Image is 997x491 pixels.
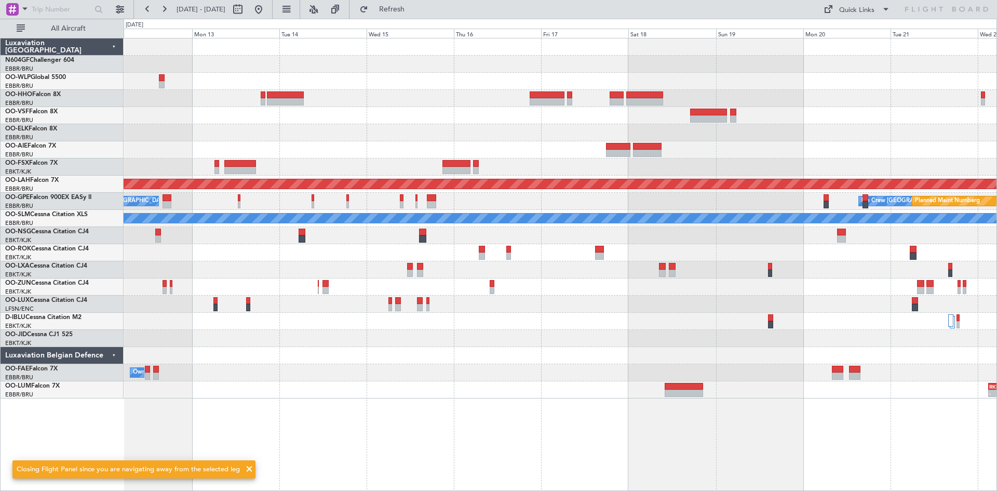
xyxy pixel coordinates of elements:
span: OO-HHO [5,91,32,98]
a: OO-LUMFalcon 7X [5,383,60,389]
a: EBKT/KJK [5,168,31,176]
span: OO-LUM [5,383,31,389]
a: EBKT/KJK [5,339,31,347]
a: OO-FSXFalcon 7X [5,160,58,166]
button: Refresh [355,1,417,18]
a: EBBR/BRU [5,374,33,381]
a: OO-WLPGlobal 5500 [5,74,66,81]
span: [DATE] - [DATE] [177,5,225,14]
a: EBKT/KJK [5,322,31,330]
a: LFSN/ENC [5,305,34,313]
a: EBBR/BRU [5,219,33,227]
div: Mon 13 [192,29,279,38]
span: OO-FAE [5,366,29,372]
span: N604GF [5,57,30,63]
div: Planned Maint Nurnberg [915,193,980,209]
div: Tue 21 [891,29,978,38]
span: OO-VSF [5,109,29,115]
div: Thu 16 [454,29,541,38]
span: OO-LXA [5,263,30,269]
a: EBBR/BRU [5,202,33,210]
span: D-IBLU [5,314,25,321]
div: Sun 12 [105,29,192,38]
a: EBBR/BRU [5,99,33,107]
span: OO-ELK [5,126,29,132]
span: OO-FSX [5,160,29,166]
span: OO-AIE [5,143,28,149]
div: Closing Flight Panel since you are navigating away from the selected leg [17,465,240,475]
span: OO-WLP [5,74,31,81]
button: Quick Links [818,1,895,18]
a: EBBR/BRU [5,116,33,124]
a: OO-HHOFalcon 8X [5,91,61,98]
a: OO-GPEFalcon 900EX EASy II [5,194,91,201]
a: EBKT/KJK [5,254,31,261]
a: OO-AIEFalcon 7X [5,143,56,149]
a: EBBR/BRU [5,82,33,90]
div: Wed 15 [367,29,454,38]
a: OO-LXACessna Citation CJ4 [5,263,87,269]
div: Tue 14 [279,29,367,38]
span: All Aircraft [27,25,110,32]
button: All Aircraft [11,20,113,37]
div: Sat 18 [628,29,716,38]
a: OO-VSFFalcon 8X [5,109,58,115]
a: OO-FAEFalcon 7X [5,366,58,372]
div: Owner Melsbroek Air Base [133,365,204,380]
div: Mon 20 [803,29,891,38]
a: EBBR/BRU [5,65,33,73]
span: OO-LAH [5,177,30,183]
a: EBBR/BRU [5,185,33,193]
a: OO-ROKCessna Citation CJ4 [5,246,89,252]
span: OO-ZUN [5,280,31,286]
a: OO-SLMCessna Citation XLS [5,211,88,218]
a: D-IBLUCessna Citation M2 [5,314,82,321]
div: Sun 19 [716,29,803,38]
span: OO-NSG [5,229,31,235]
a: N604GFChallenger 604 [5,57,74,63]
span: OO-ROK [5,246,31,252]
span: OO-GPE [5,194,30,201]
span: OO-JID [5,331,27,338]
span: OO-LUX [5,297,30,303]
a: OO-LUXCessna Citation CJ4 [5,297,87,303]
a: EBKT/KJK [5,236,31,244]
a: EBKT/KJK [5,288,31,296]
a: OO-JIDCessna CJ1 525 [5,331,73,338]
a: OO-NSGCessna Citation CJ4 [5,229,89,235]
span: Refresh [370,6,414,13]
a: EBBR/BRU [5,151,33,158]
a: EBBR/BRU [5,134,33,141]
a: OO-LAHFalcon 7X [5,177,59,183]
a: OO-ZUNCessna Citation CJ4 [5,280,89,286]
span: OO-SLM [5,211,30,218]
div: [DATE] [126,21,143,30]
a: EBBR/BRU [5,391,33,399]
input: Trip Number [32,2,91,17]
a: EBKT/KJK [5,271,31,278]
div: Fri 17 [541,29,628,38]
a: OO-ELKFalcon 8X [5,126,57,132]
div: Quick Links [839,5,874,16]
